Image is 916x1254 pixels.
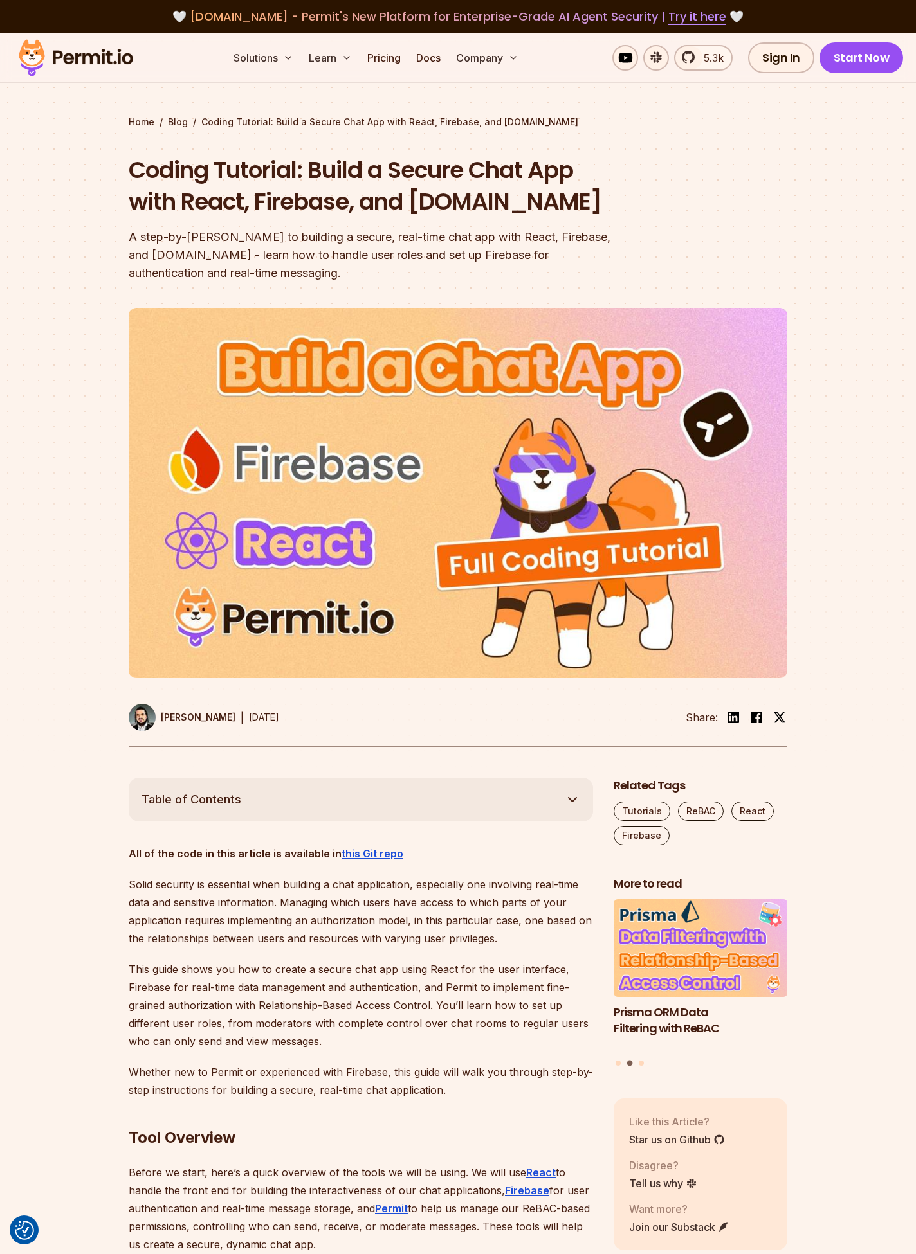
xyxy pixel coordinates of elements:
span: Table of Contents [142,791,241,809]
a: Star us on Github [629,1132,725,1147]
p: Like this Article? [629,1114,725,1129]
span: [DOMAIN_NAME] - Permit's New Platform for Enterprise-Grade AI Agent Security | [190,8,726,24]
a: Firebase [614,826,670,845]
img: Prisma ORM Data Filtering with ReBAC [614,899,787,997]
div: A step-by-[PERSON_NAME] to building a secure, real-time chat app with React, Firebase, and [DOMAI... [129,228,623,282]
p: This guide shows you how to create a secure chat app using React for the user interface, Firebase... [129,960,593,1050]
h1: Coding Tutorial: Build a Secure Chat App with React, Firebase, and [DOMAIN_NAME] [129,154,623,218]
a: Permit [375,1202,408,1215]
p: Solid security is essential when building a chat application, especially one involving real-time ... [129,875,593,947]
button: Learn [304,45,357,71]
a: Home [129,116,154,129]
img: facebook [749,710,764,725]
a: Sign In [748,42,814,73]
a: Join our Substack [629,1219,729,1235]
a: Start Now [820,42,904,73]
h3: Prisma ORM Data Filtering with ReBAC [614,1005,787,1037]
p: Want more? [629,1201,729,1217]
time: [DATE] [249,712,279,722]
button: Go to slide 3 [639,1061,644,1066]
button: Consent Preferences [15,1221,34,1240]
li: 2 of 3 [614,899,787,1052]
p: Disagree? [629,1158,697,1173]
div: 🤍 🤍 [31,8,885,26]
strong: All of the code in this article is available in [129,847,342,860]
a: React [731,802,774,821]
p: Before we start, here’s a quick overview of the tools we will be using. We will use to handle the... [129,1163,593,1253]
button: Table of Contents [129,778,593,821]
img: Revisit consent button [15,1221,34,1240]
a: Tell us why [629,1176,697,1191]
a: [PERSON_NAME] [129,704,235,731]
h2: Related Tags [614,778,787,794]
img: Coding Tutorial: Build a Secure Chat App with React, Firebase, and Permit.io [129,308,787,678]
div: | [241,710,244,725]
img: Permit logo [13,36,139,80]
a: Prisma ORM Data Filtering with ReBACPrisma ORM Data Filtering with ReBAC [614,899,787,1052]
a: Try it here [668,8,726,25]
div: / / [129,116,787,129]
a: ReBAC [678,802,724,821]
h2: More to read [614,876,787,892]
a: 5.3k [674,45,733,71]
a: React [526,1166,556,1179]
strong: Tool Overview [129,1128,235,1147]
a: this Git repo [342,847,403,860]
p: Whether new to Permit or experienced with Firebase, this guide will walk you through step-by-step... [129,1063,593,1099]
img: twitter [773,711,786,724]
a: Pricing [362,45,406,71]
img: linkedin [726,710,741,725]
a: Firebase [505,1184,549,1197]
button: Company [451,45,524,71]
button: Go to slide 1 [616,1061,621,1066]
span: 5.3k [696,50,724,66]
a: Docs [411,45,446,71]
a: Blog [168,116,188,129]
p: [PERSON_NAME] [161,711,235,724]
a: Tutorials [614,802,670,821]
button: Solutions [228,45,298,71]
button: Go to slide 2 [627,1061,633,1066]
li: Share: [686,710,718,725]
img: Gabriel L. Manor [129,704,156,731]
div: Posts [614,899,787,1068]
